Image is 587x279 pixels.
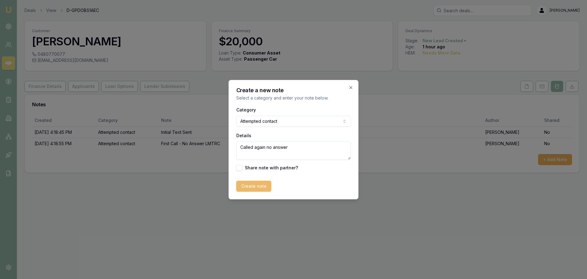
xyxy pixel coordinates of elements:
h2: Create a new note [236,88,351,93]
textarea: Called again no answer [236,141,351,160]
label: Details [236,133,251,138]
label: Category [236,107,256,112]
label: Share note with partner? [245,166,298,170]
p: Select a category and enter your note below. [236,95,351,101]
button: Create note [236,181,271,192]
